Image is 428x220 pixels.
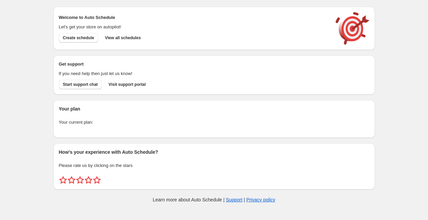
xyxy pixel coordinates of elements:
h2: Welcome to Auto Schedule [59,14,329,21]
button: View all schedules [101,33,145,43]
span: View all schedules [105,35,141,41]
h2: How's your experience with Auto Schedule? [59,149,369,155]
p: Your current plan: [59,119,369,126]
h2: Get support [59,61,329,68]
a: Visit support portal [105,80,150,89]
h2: Your plan [59,105,369,112]
p: Let's get your store on autopilot! [59,24,329,30]
button: Create schedule [59,33,98,43]
span: Visit support portal [109,82,146,87]
p: If you need help then just let us know! [59,70,329,77]
a: Start support chat [59,80,102,89]
a: Support [226,197,243,202]
span: Start support chat [63,82,98,87]
span: Create schedule [63,35,94,41]
p: Please rate us by clicking on the stars [59,162,369,169]
p: Learn more about Auto Schedule | | [153,196,275,203]
a: Privacy policy [246,197,275,202]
